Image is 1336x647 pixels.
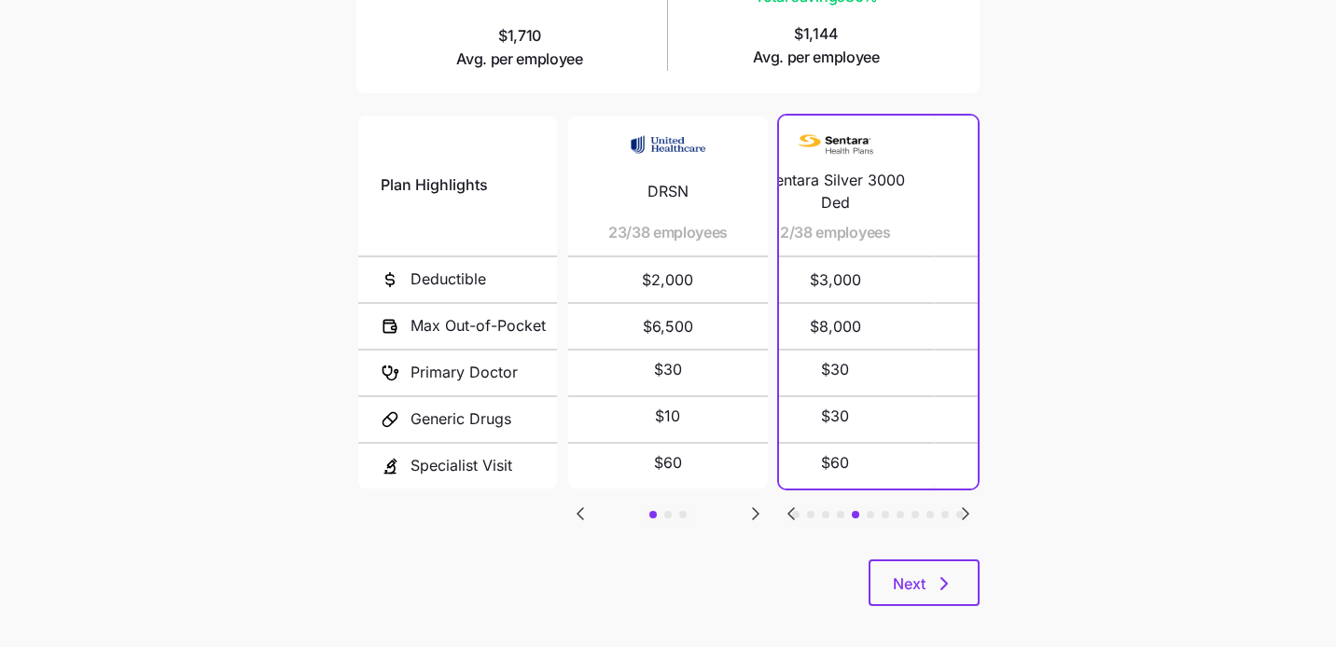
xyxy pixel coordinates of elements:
[654,451,682,475] span: $60
[957,257,1111,302] span: $5,000
[821,405,849,428] span: $30
[753,46,880,69] span: Avg. per employee
[411,454,512,477] span: Specialist Visit
[954,502,977,525] svg: Go to next slide
[411,268,486,291] span: Deductible
[869,559,980,606] button: Next
[753,22,880,69] span: $1,144
[779,502,803,526] button: Go to previous slide
[780,502,802,525] svg: Go to previous slide
[758,169,912,215] span: Sentara Silver 3000 Ded
[608,221,728,244] span: 23/38 employees
[411,407,511,431] span: Generic Drugs
[957,304,1111,349] span: $8,000
[821,358,849,381] span: $30
[654,358,682,381] span: $30
[655,405,680,428] span: $10
[411,361,518,384] span: Primary Doctor
[411,314,546,337] span: Max Out-of-Pocket
[591,257,745,302] span: $2,000
[381,173,488,197] span: Plan Highlights
[893,572,925,595] span: Next
[745,502,767,525] svg: Go to next slide
[456,48,583,71] span: Avg. per employee
[798,127,872,162] img: Carrier
[821,451,849,475] span: $60
[569,502,591,525] svg: Go to previous slide
[780,221,891,244] span: 2/38 employees
[758,304,912,349] span: $8,000
[568,502,592,526] button: Go to previous slide
[647,180,689,203] span: DRSN
[456,24,583,71] span: $1,710
[631,127,705,162] img: Carrier
[744,502,768,526] button: Go to next slide
[953,502,978,526] button: Go to next slide
[758,257,912,302] span: $3,000
[591,304,745,349] span: $6,500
